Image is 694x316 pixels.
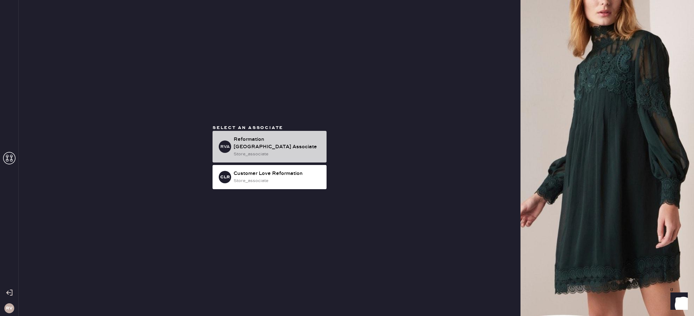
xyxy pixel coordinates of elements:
div: store_associate [234,151,322,158]
div: store_associate [234,177,322,184]
div: Reformation [GEOGRAPHIC_DATA] Associate [234,136,322,151]
div: Customer Love Reformation [234,170,322,177]
h3: RV [6,306,12,310]
h3: CLR [220,175,230,179]
iframe: Front Chat [665,288,691,315]
span: Select an associate [213,125,283,131]
h3: RVA [220,145,230,149]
